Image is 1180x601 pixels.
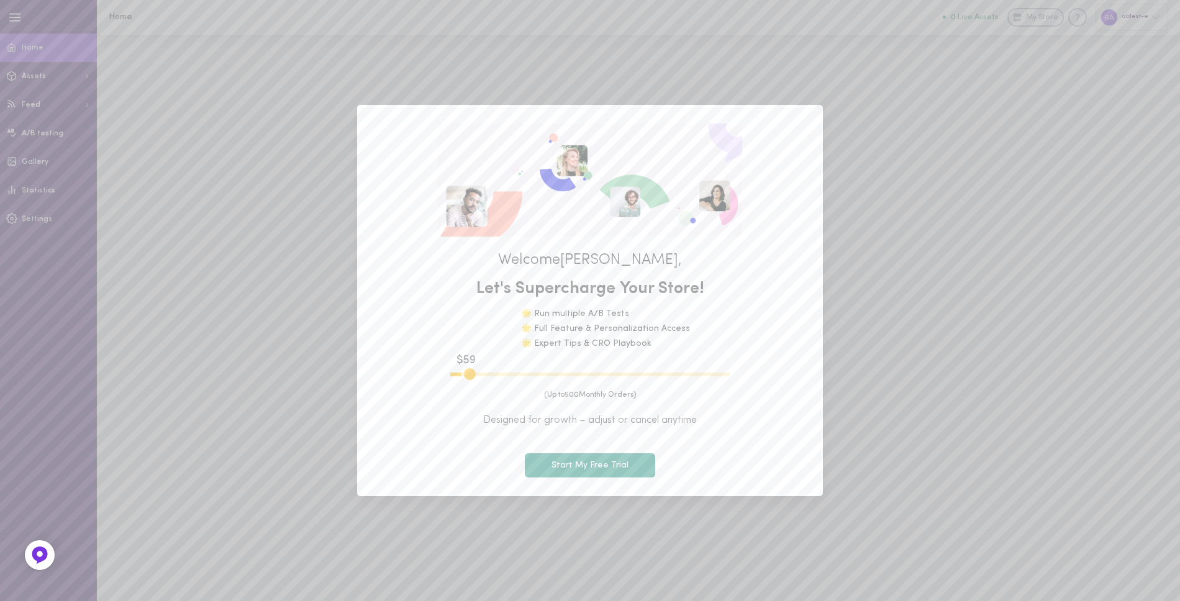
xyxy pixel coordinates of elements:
[456,353,476,368] span: $ 59
[30,546,49,564] img: Feedback Button
[521,340,690,348] div: 🌟 Expert Tips & CRO Playbook
[525,453,655,477] button: Start My Free Trial
[376,390,804,400] span: (Up to 500 Monthly Orders)
[376,278,804,301] span: Let's Supercharge Your Store!
[521,310,690,319] div: 🌟 Run multiple A/B Tests
[376,413,804,427] span: Designed for growth – adjust or cancel anytime
[376,252,804,268] span: Welcome [PERSON_NAME] ,
[521,325,690,333] div: 🌟 Full Feature & Personalization Access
